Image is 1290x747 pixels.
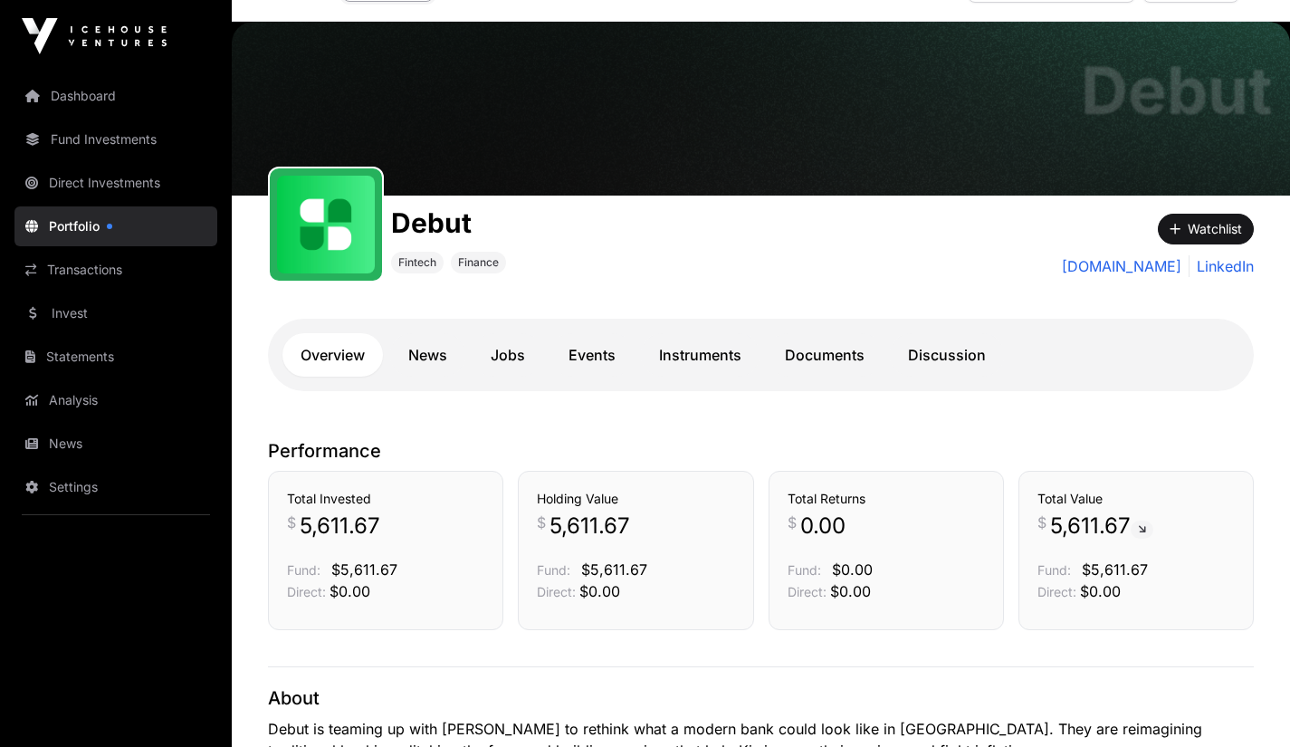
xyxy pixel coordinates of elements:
[581,560,647,579] span: $5,611.67
[268,685,1254,711] p: About
[268,438,1254,464] p: Performance
[14,380,217,420] a: Analysis
[1081,58,1272,123] h1: Debut
[22,18,167,54] img: Icehouse Ventures Logo
[1037,490,1235,508] h3: Total Value
[537,490,734,508] h3: Holding Value
[473,333,543,377] a: Jobs
[300,512,380,541] span: 5,611.67
[641,333,760,377] a: Instruments
[14,206,217,246] a: Portfolio
[398,255,436,270] span: Fintech
[390,333,465,377] a: News
[767,333,883,377] a: Documents
[1082,560,1148,579] span: $5,611.67
[287,584,326,599] span: Direct:
[14,467,217,507] a: Settings
[1080,582,1121,600] span: $0.00
[1158,214,1254,244] button: Watchlist
[1037,562,1071,578] span: Fund:
[549,512,630,541] span: 5,611.67
[1189,255,1254,277] a: LinkedIn
[282,333,1239,377] nav: Tabs
[14,293,217,333] a: Invest
[14,76,217,116] a: Dashboard
[277,176,375,273] img: 306623583_213968920956362_1966443569114915731_n.jpg
[537,512,546,533] span: $
[14,120,217,159] a: Fund Investments
[537,562,570,578] span: Fund:
[287,490,484,508] h3: Total Invested
[830,582,871,600] span: $0.00
[1199,660,1290,747] iframe: Chat Widget
[391,206,506,239] h1: Debut
[1037,512,1046,533] span: $
[287,562,320,578] span: Fund:
[287,512,296,533] span: $
[788,490,985,508] h3: Total Returns
[1050,512,1153,541] span: 5,611.67
[537,584,576,599] span: Direct:
[14,163,217,203] a: Direct Investments
[832,560,873,579] span: $0.00
[14,337,217,377] a: Statements
[1037,584,1076,599] span: Direct:
[788,512,797,533] span: $
[788,562,821,578] span: Fund:
[232,22,1290,196] img: Debut
[458,255,499,270] span: Finance
[1062,255,1181,277] a: [DOMAIN_NAME]
[282,333,383,377] a: Overview
[331,560,397,579] span: $5,611.67
[890,333,1004,377] a: Discussion
[14,424,217,464] a: News
[788,584,827,599] span: Direct:
[800,512,846,541] span: 0.00
[579,582,620,600] span: $0.00
[550,333,634,377] a: Events
[330,582,370,600] span: $0.00
[14,250,217,290] a: Transactions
